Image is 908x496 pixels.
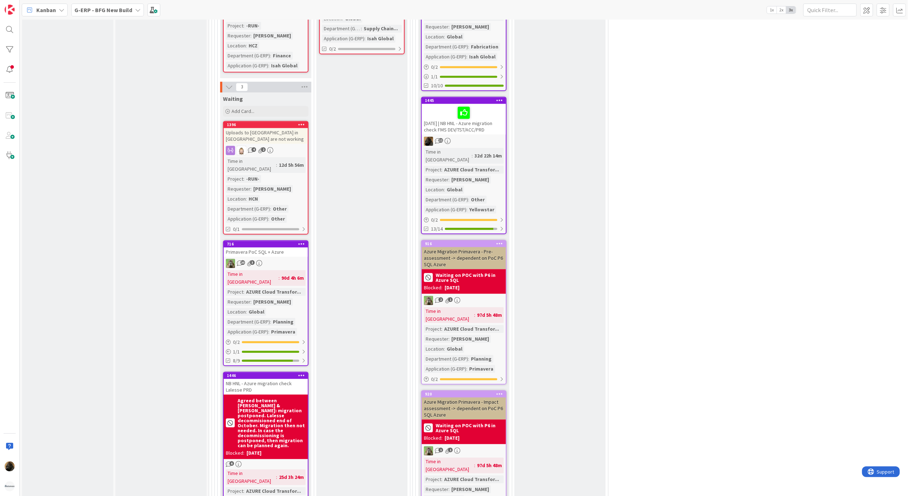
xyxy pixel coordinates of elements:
[466,206,467,213] span: :
[424,345,444,353] div: Location
[422,397,506,419] div: Azure Migration Primavera - Impact assessment -> dependent on PoC P6 SQL Azure
[224,241,308,247] div: 716
[422,136,506,146] div: ND
[472,152,473,160] span: :
[251,32,293,40] div: [PERSON_NAME]
[424,53,466,61] div: Application (G-ERP)
[226,52,270,60] div: Department (G-ERP)
[467,206,496,213] div: Yellowstar
[422,216,506,224] div: 0/2
[224,122,308,144] div: 1396Uploads to [GEOGRAPHIC_DATA] in [GEOGRAPHIC_DATA] are not working
[473,152,504,160] div: 32d 22h 14m
[361,25,362,32] span: :
[777,6,786,14] span: 2x
[424,307,474,323] div: Time in [GEOGRAPHIC_DATA]
[269,215,287,223] div: Other
[270,205,271,213] span: :
[439,448,443,452] span: 1
[271,205,289,213] div: Other
[424,206,466,213] div: Application (G-ERP)
[469,196,487,203] div: Other
[226,298,250,306] div: Requester
[467,365,495,373] div: Primavera
[442,325,501,333] div: AZURE Cloud Transfor...
[448,335,450,343] span: :
[244,22,261,30] div: -RUN-
[268,62,269,69] span: :
[448,297,453,302] span: 1
[448,448,453,452] span: 1
[448,485,450,493] span: :
[422,104,506,134] div: [DATE] | NB HNL - Azure migration check FMS DEV/TST/ACC/PRD
[469,43,500,51] div: Fabrication
[270,318,271,326] span: :
[233,226,240,233] span: 0/1
[280,274,306,282] div: 90d 4h 6m
[247,42,259,50] div: HCZ
[444,33,445,41] span: :
[243,487,244,495] span: :
[424,296,433,305] img: TT
[441,325,442,333] span: :
[226,259,235,268] img: TT
[247,195,260,203] div: HCN
[424,196,468,203] div: Department (G-ERP)
[424,166,441,174] div: Project
[431,376,438,383] span: 0 / 2
[15,1,32,10] span: Support
[224,372,308,379] div: 1446
[226,449,244,457] div: Blocked:
[424,284,442,291] div: Blocked:
[271,52,293,60] div: Finance
[233,339,240,346] span: 0 / 2
[422,97,506,134] div: 1445[DATE] | NB HNL - Azure migration check FMS DEV/TST/ACC/PRD
[232,108,254,114] span: Add Card...
[444,345,445,353] span: :
[224,259,308,268] div: TT
[431,82,443,89] span: 10/10
[226,328,268,336] div: Application (G-ERP)
[250,32,251,40] span: :
[322,25,361,32] div: Department (G-ERP)
[441,475,442,483] span: :
[226,288,243,296] div: Project
[364,35,365,42] span: :
[246,308,247,316] span: :
[226,318,270,326] div: Department (G-ERP)
[251,298,293,306] div: [PERSON_NAME]
[226,157,276,173] div: Time in [GEOGRAPHIC_DATA]
[450,485,491,493] div: [PERSON_NAME]
[422,391,506,397] div: 920
[474,311,475,319] span: :
[422,446,506,455] div: TT
[467,53,497,61] div: Isah Global
[227,242,308,247] div: 716
[276,473,277,481] span: :
[422,247,506,269] div: Azure Migration Primavera - Pre-assessment -> dependent on PoC P6 SQL Azure
[244,288,303,296] div: AZURE Cloud Transfor...
[251,147,256,152] span: 4
[246,195,247,203] span: :
[226,62,268,69] div: Application (G-ERP)
[226,195,246,203] div: Location
[224,372,308,394] div: 1446NB HNL - Azure migration check Lalesse PRD
[422,391,506,419] div: 920Azure Migration Primavera - Impact assessment -> dependent on PoC P6 SQL Azure
[238,398,306,448] b: Agreed between [PERSON_NAME] & [PERSON_NAME]: migration postponed. Lalesse decommisioned end of O...
[431,216,438,224] span: 0 / 2
[448,23,450,31] span: :
[244,487,303,495] div: AZURE Cloud Transfor...
[436,423,504,433] b: Waiting on POC with P6 in Azure SQL
[243,22,244,30] span: :
[240,260,245,265] span: 20
[365,35,395,42] div: Isah Global
[441,166,442,174] span: :
[270,52,271,60] span: :
[425,241,506,246] div: 916
[475,311,504,319] div: 97d 5h 48m
[261,147,266,152] span: 2
[442,166,501,174] div: AZURE Cloud Transfor...
[226,487,243,495] div: Project
[474,461,475,469] span: :
[431,63,438,71] span: 0 / 2
[468,43,469,51] span: :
